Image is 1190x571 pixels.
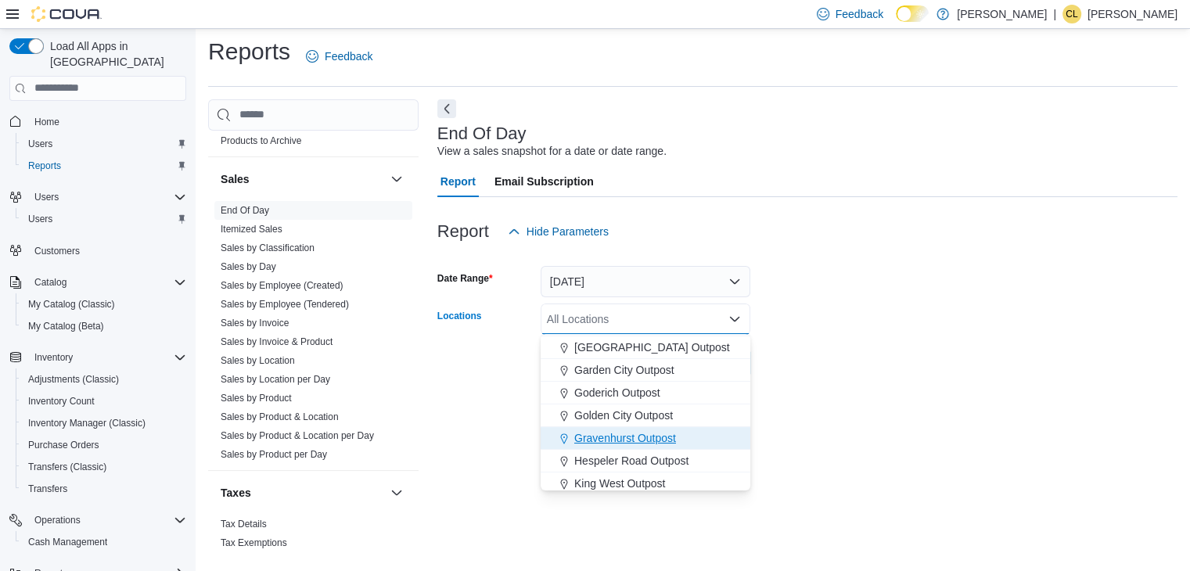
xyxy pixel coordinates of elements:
[22,458,186,476] span: Transfers (Classic)
[574,362,674,378] span: Garden City Outpost
[896,5,929,22] input: Dark Mode
[34,116,59,128] span: Home
[437,143,667,160] div: View a sales snapshot for a date or date range.
[541,382,750,404] button: Goderich Outpost
[1062,5,1081,23] div: Carissa Lavalle
[221,298,349,311] span: Sales by Employee (Tendered)
[437,124,527,143] h3: End Of Day
[28,417,146,429] span: Inventory Manager (Classic)
[437,310,482,322] label: Locations
[221,336,333,347] a: Sales by Invoice & Product
[16,412,192,434] button: Inventory Manager (Classic)
[3,186,192,208] button: Users
[3,509,192,531] button: Operations
[28,241,186,260] span: Customers
[34,276,67,289] span: Catalog
[728,313,741,325] button: Close list of options
[541,359,750,382] button: Garden City Outpost
[221,260,276,273] span: Sales by Day
[22,370,186,389] span: Adjustments (Classic)
[387,483,406,502] button: Taxes
[541,450,750,472] button: Hespeler Road Outpost
[16,456,192,478] button: Transfers (Classic)
[34,191,59,203] span: Users
[22,210,186,228] span: Users
[16,390,192,412] button: Inventory Count
[541,266,750,297] button: [DATE]
[221,171,384,187] button: Sales
[221,299,349,310] a: Sales by Employee (Tendered)
[541,472,750,495] button: King West Outpost
[957,5,1047,23] p: [PERSON_NAME]
[541,336,750,359] button: [GEOGRAPHIC_DATA] Outpost
[16,155,192,177] button: Reports
[574,453,688,469] span: Hespeler Road Outpost
[221,280,343,291] a: Sales by Employee (Created)
[22,479,74,498] a: Transfers
[3,110,192,133] button: Home
[541,427,750,450] button: Gravenhurst Outpost
[325,48,372,64] span: Feedback
[221,374,330,385] a: Sales by Location per Day
[28,160,61,172] span: Reports
[574,385,660,400] span: Goderich Outpost
[437,222,489,241] h3: Report
[16,315,192,337] button: My Catalog (Beta)
[221,373,330,386] span: Sales by Location per Day
[574,408,673,423] span: Golden City Outpost
[221,317,289,329] span: Sales by Invoice
[574,430,676,446] span: Gravenhurst Outpost
[16,531,192,553] button: Cash Management
[221,518,267,530] span: Tax Details
[22,317,186,336] span: My Catalog (Beta)
[208,201,419,470] div: Sales
[221,171,250,187] h3: Sales
[16,208,192,230] button: Users
[221,485,384,501] button: Taxes
[387,170,406,189] button: Sales
[22,392,101,411] a: Inventory Count
[22,317,110,336] a: My Catalog (Beta)
[22,392,186,411] span: Inventory Count
[22,370,125,389] a: Adjustments (Classic)
[28,298,115,311] span: My Catalog (Classic)
[221,318,289,329] a: Sales by Invoice
[22,135,59,153] a: Users
[22,458,113,476] a: Transfers (Classic)
[28,461,106,473] span: Transfers (Classic)
[28,138,52,150] span: Users
[221,392,292,404] span: Sales by Product
[502,216,615,247] button: Hide Parameters
[221,429,374,442] span: Sales by Product & Location per Day
[440,166,476,197] span: Report
[28,113,66,131] a: Home
[300,41,379,72] a: Feedback
[3,347,192,368] button: Inventory
[28,273,73,292] button: Catalog
[16,434,192,456] button: Purchase Orders
[221,261,276,272] a: Sales by Day
[208,113,419,156] div: Products
[1066,5,1077,23] span: CL
[221,485,251,501] h3: Taxes
[28,320,104,332] span: My Catalog (Beta)
[221,204,269,217] span: End Of Day
[1053,5,1056,23] p: |
[22,295,186,314] span: My Catalog (Classic)
[221,205,269,216] a: End Of Day
[22,156,186,175] span: Reports
[221,537,287,549] span: Tax Exemptions
[221,411,339,422] a: Sales by Product & Location
[22,135,186,153] span: Users
[221,223,282,235] span: Itemized Sales
[221,242,315,253] a: Sales by Classification
[22,414,186,433] span: Inventory Manager (Classic)
[574,476,665,491] span: King West Outpost
[221,135,301,146] a: Products to Archive
[22,436,186,454] span: Purchase Orders
[437,272,493,285] label: Date Range
[221,449,327,460] a: Sales by Product per Day
[28,439,99,451] span: Purchase Orders
[208,36,290,67] h1: Reports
